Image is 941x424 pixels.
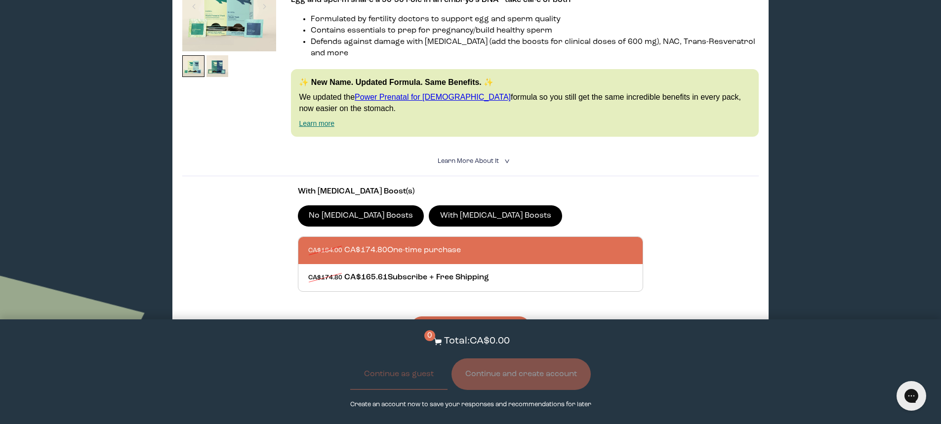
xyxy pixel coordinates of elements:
summary: Learn More About it < [438,156,504,166]
img: thumbnail image [206,55,229,77]
a: Power Prenatal for [DEMOGRAPHIC_DATA] [355,93,511,101]
iframe: Gorgias live chat messenger [892,378,931,414]
p: Total: CA$0.00 [444,334,510,348]
label: With [MEDICAL_DATA] Boosts [429,205,562,226]
button: Continue and create account [451,358,591,390]
strong: ✨ New Name. Updated Formula. Same Benefits. ✨ [299,78,493,86]
button: Add to Cart - CA$174.80 [411,316,530,338]
button: Continue as guest [350,358,448,390]
li: Formulated by fertility doctors to support egg and sperm quality [311,14,758,25]
li: Contains essentials to prep for pregnancy/build healthy sperm [311,25,758,37]
p: With [MEDICAL_DATA] Boost(s) [298,186,644,197]
p: We updated the formula so you still get the same incredible benefits in every pack, now easier on... [299,92,750,114]
span: 0 [424,330,435,341]
i: < [501,158,511,164]
li: Defends against damage with [MEDICAL_DATA] (add the boosts for clinical doses of 600 mg), NAC, Tr... [311,37,758,59]
span: Learn More About it [438,158,499,164]
a: Learn more [299,119,334,127]
p: Create an account now to save your responses and recommendations for later [350,400,591,409]
img: thumbnail image [182,55,205,77]
label: No [MEDICAL_DATA] Boosts [298,205,424,226]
